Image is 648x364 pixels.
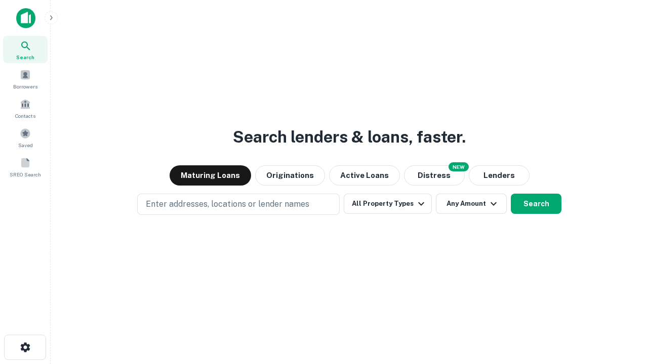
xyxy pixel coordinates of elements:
[511,194,561,214] button: Search
[16,53,34,61] span: Search
[344,194,432,214] button: All Property Types
[233,125,466,149] h3: Search lenders & loans, faster.
[436,194,507,214] button: Any Amount
[3,124,48,151] a: Saved
[469,165,530,186] button: Lenders
[13,82,37,90] span: Borrowers
[10,170,41,178] span: SREO Search
[597,283,648,332] iframe: Chat Widget
[170,165,251,186] button: Maturing Loans
[16,8,35,28] img: capitalize-icon.png
[3,65,48,93] a: Borrowers
[18,141,33,149] span: Saved
[137,194,340,215] button: Enter addresses, locations or lender names
[3,153,48,180] a: SREO Search
[255,165,325,186] button: Originations
[146,198,309,210] p: Enter addresses, locations or lender names
[15,112,35,120] span: Contacts
[449,162,469,171] div: NEW
[3,95,48,122] a: Contacts
[404,165,465,186] button: Search distressed loans with lien and other non-mortgage details.
[329,165,400,186] button: Active Loans
[3,36,48,63] a: Search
